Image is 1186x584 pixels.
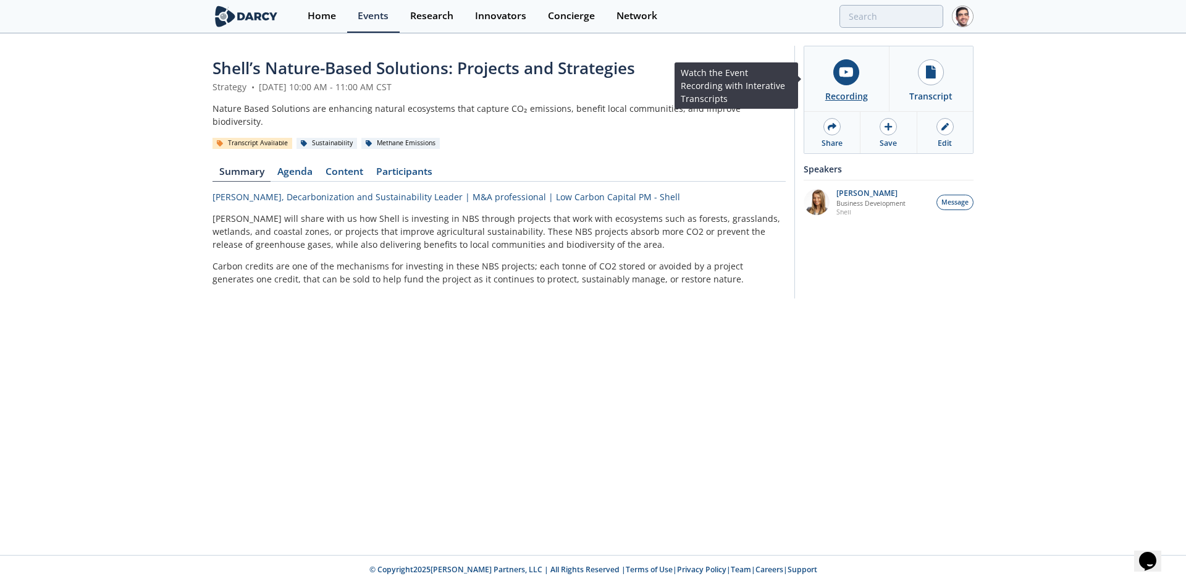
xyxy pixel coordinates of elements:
a: Support [788,564,817,575]
span: • [249,81,256,93]
p: © Copyright 2025 [PERSON_NAME] Partners, LLC | All Rights Reserved | | | | | [136,564,1050,575]
span: Shell’s Nature-Based Solutions: Projects and Strategies [212,57,635,79]
input: Advanced Search [839,5,943,28]
div: Nature Based Solutions are enhancing natural ecosystems that capture CO₂ emissions, benefit local... [212,102,786,128]
p: Shell [836,208,906,216]
span: Message [941,198,969,208]
a: Participants [369,167,439,182]
p: [PERSON_NAME] will share with us how Shell is investing in NBS through projects that work with ec... [212,212,786,251]
div: Concierge [548,11,595,21]
img: GhksJI4UQtuqVbK5mQR6 [804,189,830,215]
div: Methane Emissions [361,138,440,149]
div: Recording [825,90,868,103]
a: Privacy Policy [677,564,726,575]
a: Summary [212,167,271,182]
a: Careers [755,564,783,575]
a: Edit [917,112,973,153]
iframe: chat widget [1134,535,1174,572]
div: Strategy [DATE] 10:00 AM - 11:00 AM CST [212,80,786,93]
div: Research [410,11,453,21]
div: Innovators [475,11,526,21]
a: Agenda [271,167,319,182]
a: [PERSON_NAME], Decarbonization and Sustainability Leader | M&A professional | Low Carbon Capital ... [212,191,680,203]
img: Profile [952,6,974,27]
a: Recording [804,46,889,111]
div: Share [822,138,843,149]
div: Home [308,11,336,21]
div: Transcript Available [212,138,292,149]
div: Edit [938,138,952,149]
p: [PERSON_NAME] [836,189,906,198]
div: Transcript [909,90,953,103]
div: Events [358,11,389,21]
a: Content [319,167,369,182]
button: Message [936,195,974,210]
a: Transcript [889,46,974,111]
p: Carbon credits are one of the mechanisms for investing in these NBS projects; each tonne of CO2 s... [212,260,786,286]
div: Speakers [804,158,974,180]
p: Business Development [836,199,906,208]
div: Network [616,11,657,21]
div: Sustainability [296,138,357,149]
a: Team [731,564,751,575]
div: Save [880,138,897,149]
img: logo-wide.svg [212,6,280,27]
a: Terms of Use [626,564,673,575]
